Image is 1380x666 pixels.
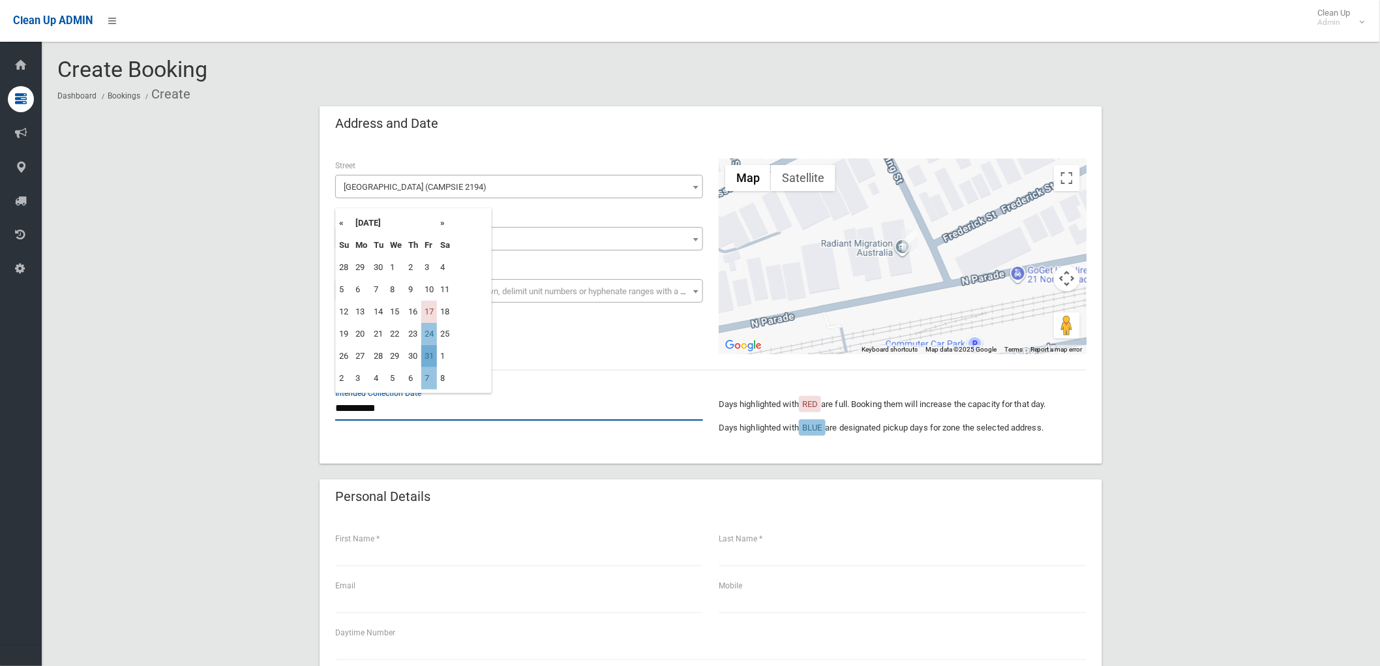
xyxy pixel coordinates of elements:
td: 18 [437,301,453,323]
td: 20 [352,323,370,345]
th: Fr [421,234,437,256]
td: 3 [352,367,370,389]
span: BLUE [802,423,822,432]
td: 28 [336,256,352,279]
td: 11 [437,279,453,301]
img: Google [722,337,765,354]
td: 8 [437,367,453,389]
span: North Parade (CAMPSIE 2194) [335,175,703,198]
button: Toggle fullscreen view [1054,165,1080,191]
td: 3 [421,256,437,279]
td: 10 [421,279,437,301]
th: Su [336,234,352,256]
td: 2 [336,367,352,389]
td: 1 [437,345,453,367]
span: Select the unit number from the dropdown, delimit unit numbers or hyphenate ranges with a comma [344,286,708,296]
td: 24 [421,323,437,345]
span: North Parade (CAMPSIE 2194) [338,178,700,196]
button: Drag Pegman onto the map to open Street View [1054,312,1080,339]
button: Show satellite imagery [771,165,835,191]
td: 15 [387,301,405,323]
th: Th [405,234,421,256]
td: 23 [405,323,421,345]
td: 6 [405,367,421,389]
td: 6 [352,279,370,301]
td: 5 [336,279,352,301]
td: 27 [352,345,370,367]
td: 12 [336,301,352,323]
td: 30 [405,345,421,367]
td: 26 [336,345,352,367]
td: 14 [370,301,387,323]
span: RED [802,399,818,409]
th: » [437,212,453,234]
p: Days highlighted with are full. Booking them will increase the capacity for that day. [719,397,1087,412]
td: 1 [387,256,405,279]
td: 29 [387,345,405,367]
small: Admin [1318,18,1351,27]
td: 16 [405,301,421,323]
td: 25 [437,323,453,345]
th: « [336,212,352,234]
td: 2 [405,256,421,279]
button: Show street map [725,165,771,191]
td: 30 [370,256,387,279]
td: 5 [387,367,405,389]
header: Address and Date [320,111,454,136]
a: Bookings [108,91,140,100]
th: We [387,234,405,256]
a: Open this area in Google Maps (opens a new window) [722,337,765,354]
a: Report a map error [1030,346,1083,353]
th: Sa [437,234,453,256]
th: Mo [352,234,370,256]
th: Tu [370,234,387,256]
td: 9 [405,279,421,301]
td: 21 [370,323,387,345]
span: Clean Up ADMIN [13,14,93,27]
div: 24-25 North Parade, CAMPSIE NSW 2194 [902,230,918,252]
td: 29 [352,256,370,279]
td: 4 [370,367,387,389]
td: 13 [352,301,370,323]
span: 24-25 [335,227,703,250]
button: Map camera controls [1054,265,1080,292]
span: Clean Up [1312,8,1364,27]
header: Personal Details [320,484,446,509]
td: 4 [437,256,453,279]
td: 7 [370,279,387,301]
td: 31 [421,345,437,367]
th: [DATE] [352,212,437,234]
a: Dashboard [57,91,97,100]
td: 22 [387,323,405,345]
span: 24-25 [338,230,700,249]
td: 19 [336,323,352,345]
span: Map data ©2025 Google [925,346,997,353]
li: Create [142,82,190,106]
td: 17 [421,301,437,323]
p: Days highlighted with are designated pickup days for zone the selected address. [719,420,1087,436]
td: 28 [370,345,387,367]
td: 8 [387,279,405,301]
td: 7 [421,367,437,389]
a: Terms (opens in new tab) [1004,346,1023,353]
button: Keyboard shortcuts [862,345,918,354]
span: Create Booking [57,56,207,82]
